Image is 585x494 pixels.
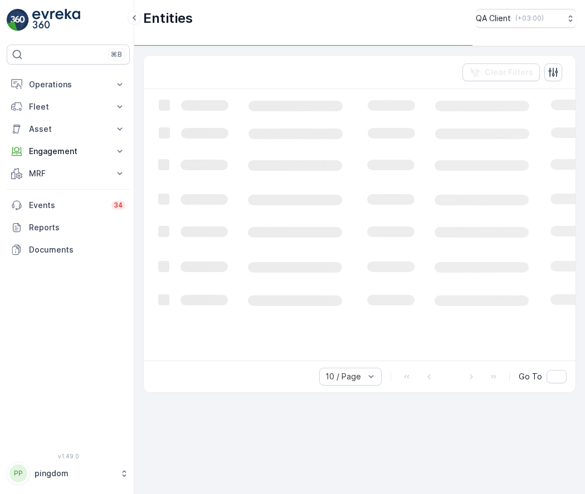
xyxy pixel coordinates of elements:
[7,73,130,96] button: Operations
[29,146,108,157] p: Engagement
[9,465,27,482] div: PP
[143,9,193,27] p: Entities
[35,468,114,479] p: pingdom
[519,371,542,382] span: Go To
[7,96,130,118] button: Fleet
[7,462,130,485] button: PPpingdom
[29,200,105,211] p: Events
[7,140,130,162] button: Engagement
[462,63,540,81] button: Clear Filters
[29,79,108,90] p: Operations
[476,13,511,24] p: QA Client
[111,50,122,59] p: ⌘B
[7,162,130,185] button: MRF
[7,9,29,31] img: logo
[476,9,576,28] button: QA Client(+03:00)
[29,168,108,179] p: MRF
[29,244,125,255] p: Documents
[7,239,130,261] a: Documents
[29,222,125,233] p: Reports
[515,14,544,23] p: ( +03:00 )
[114,201,123,210] p: 34
[7,453,130,460] span: v 1.49.0
[32,9,80,31] img: logo_light-DOdMpM7g.png
[7,216,130,239] a: Reports
[29,123,108,135] p: Asset
[7,194,130,216] a: Events34
[29,101,108,112] p: Fleet
[7,118,130,140] button: Asset
[485,67,533,78] p: Clear Filters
